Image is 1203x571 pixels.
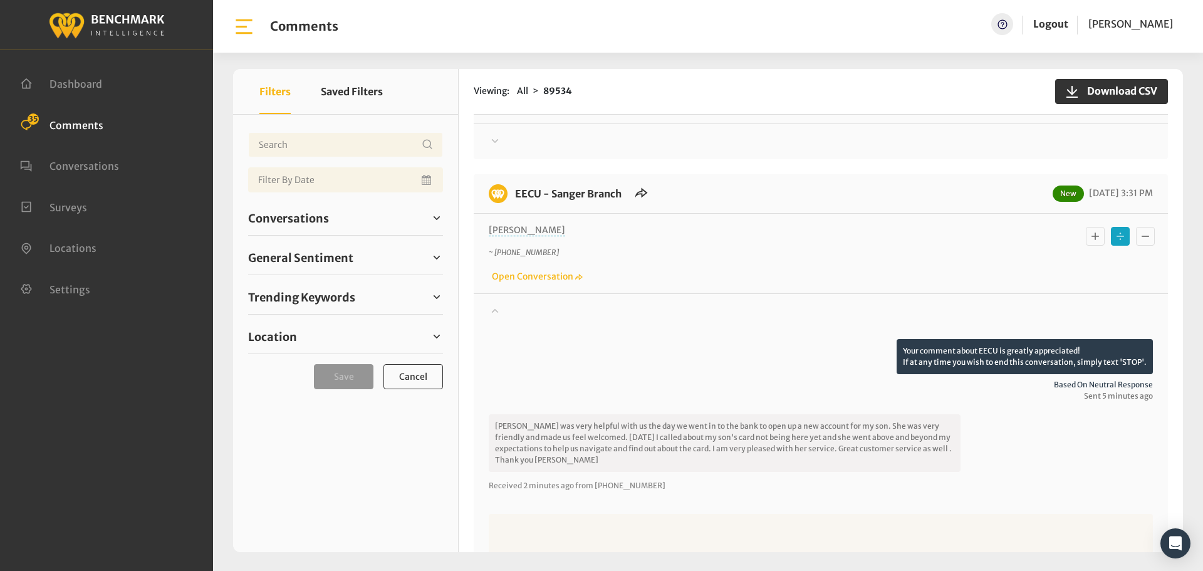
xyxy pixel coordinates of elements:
a: Comments 35 [20,118,103,130]
i: ~ [PHONE_NUMBER] [489,248,559,257]
a: Locations [20,241,96,253]
input: Date range input field [248,167,443,192]
span: [PERSON_NAME] [489,224,565,236]
span: Trending Keywords [248,289,355,306]
a: EECU - Sanger Branch [515,187,622,200]
button: Download CSV [1055,79,1168,104]
input: Username [248,132,443,157]
span: from [PHONE_NUMBER] [575,481,665,490]
span: Conversations [248,210,329,227]
p: [PERSON_NAME] was very helpful with us the day we went in to the bank to open up a new account fo... [489,414,961,472]
div: Basic example [1083,224,1158,249]
a: Logout [1033,18,1068,30]
span: Received [489,481,522,490]
span: Sent 5 minutes ago [489,390,1153,402]
p: Your comment about EECU is greatly appreciated! If at any time you wish to end this conversation,... [897,339,1153,374]
a: Location [248,327,443,346]
a: Settings [20,282,90,295]
span: Locations [49,242,96,254]
a: Conversations [248,209,443,228]
span: New [1053,186,1084,202]
span: Dashboard [49,78,102,90]
a: Dashboard [20,76,102,89]
span: [PERSON_NAME] [1088,18,1173,30]
img: bar [233,16,255,38]
span: Viewing: [474,85,509,98]
h6: EECU - Sanger Branch [508,184,629,203]
span: Conversations [49,160,119,172]
span: 2 minutes ago [523,481,574,490]
span: Download CSV [1080,83,1157,98]
button: Cancel [383,364,443,389]
button: Open Calendar [419,167,435,192]
a: Conversations [20,159,119,171]
h1: Comments [270,19,338,34]
span: Surveys [49,201,87,213]
span: All [517,85,528,97]
strong: 89534 [543,85,572,97]
span: Location [248,328,297,345]
a: Trending Keywords [248,288,443,306]
img: benchmark [489,184,508,203]
button: Saved Filters [321,69,383,114]
a: General Sentiment [248,248,443,267]
span: Comments [49,118,103,131]
a: Logout [1033,13,1068,35]
span: [DATE] 3:31 PM [1086,187,1153,199]
a: [PERSON_NAME] [1088,13,1173,35]
a: Surveys [20,200,87,212]
span: Based on neutral response [489,379,1153,390]
span: General Sentiment [248,249,353,266]
button: Filters [259,69,291,114]
span: Settings [49,283,90,295]
a: Open Conversation [489,271,583,282]
div: Open Intercom Messenger [1160,528,1190,558]
img: benchmark [48,9,165,40]
span: 35 [28,113,39,125]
